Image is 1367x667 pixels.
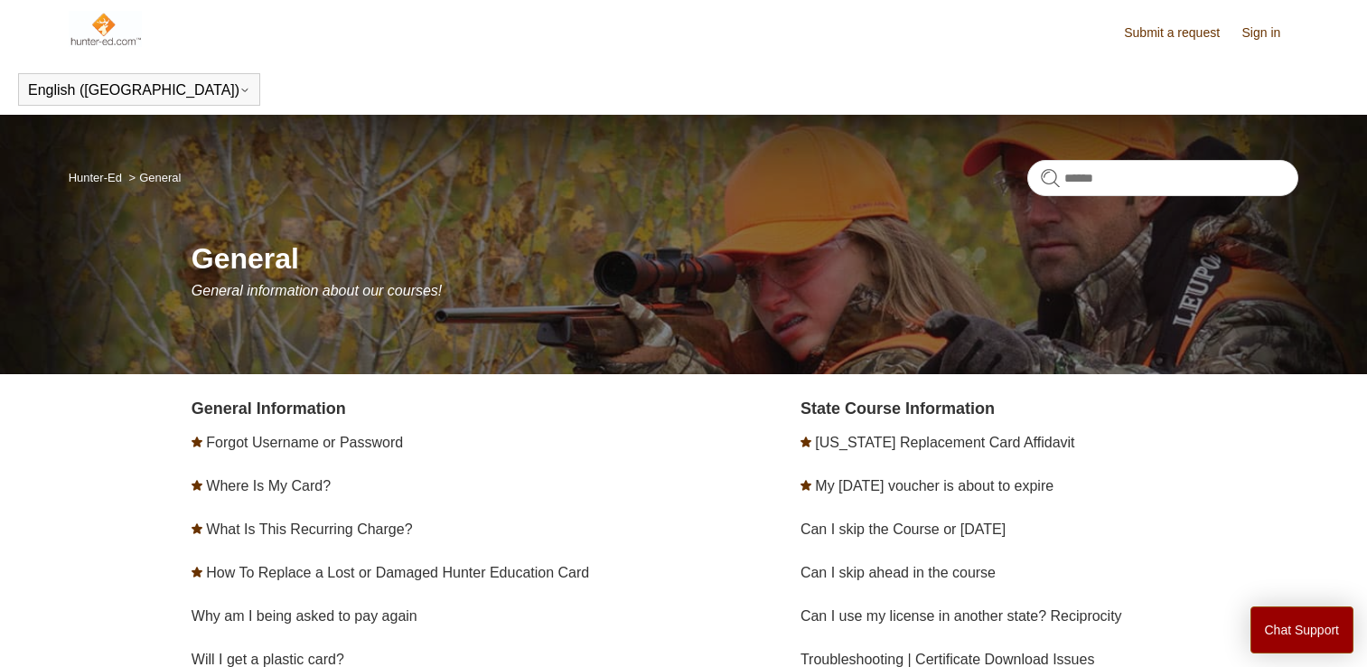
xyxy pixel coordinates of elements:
[1242,23,1299,42] a: Sign in
[192,280,1299,302] p: General information about our courses!
[815,435,1074,450] a: [US_STATE] Replacement Card Affidavit
[801,437,811,447] svg: Promoted article
[801,652,1095,667] a: Troubleshooting | Certificate Download Issues
[192,523,202,534] svg: Promoted article
[69,11,142,47] img: Hunter-Ed Help Center home page
[192,237,1299,280] h1: General
[801,480,811,491] svg: Promoted article
[1250,606,1354,653] button: Chat Support
[206,521,412,537] a: What Is This Recurring Charge?
[1027,160,1298,196] input: Search
[206,435,403,450] a: Forgot Username or Password
[206,565,589,580] a: How To Replace a Lost or Damaged Hunter Education Card
[192,652,344,667] a: Will I get a plastic card?
[192,480,202,491] svg: Promoted article
[192,437,202,447] svg: Promoted article
[1124,23,1238,42] a: Submit a request
[126,171,182,184] li: General
[815,478,1053,493] a: My [DATE] voucher is about to expire
[192,608,417,624] a: Why am I being asked to pay again
[801,565,996,580] a: Can I skip ahead in the course
[192,399,346,418] a: General Information
[801,521,1006,537] a: Can I skip the Course or [DATE]
[69,171,126,184] li: Hunter-Ed
[28,82,250,99] button: English ([GEOGRAPHIC_DATA])
[192,567,202,578] svg: Promoted article
[69,171,122,184] a: Hunter-Ed
[206,478,331,493] a: Where Is My Card?
[801,399,995,418] a: State Course Information
[801,608,1122,624] a: Can I use my license in another state? Reciprocity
